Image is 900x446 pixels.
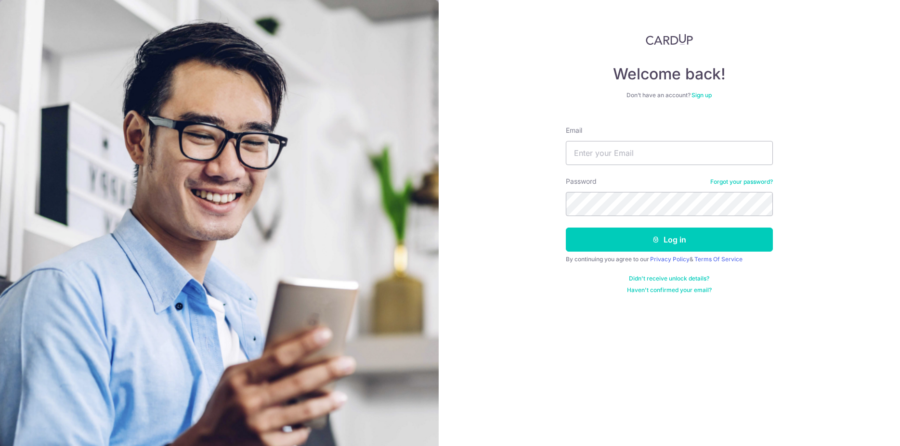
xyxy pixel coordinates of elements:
img: CardUp Logo [646,34,693,45]
div: By continuing you agree to our & [566,255,773,263]
h4: Welcome back! [566,64,773,84]
a: Haven't confirmed your email? [627,286,712,294]
label: Email [566,126,582,135]
div: Don’t have an account? [566,91,773,99]
a: Privacy Policy [650,255,690,263]
a: Terms Of Service [694,255,743,263]
label: Password [566,177,597,186]
button: Log in [566,228,773,252]
input: Enter your Email [566,141,773,165]
a: Forgot your password? [710,178,773,186]
a: Sign up [691,91,712,99]
a: Didn't receive unlock details? [629,275,709,282]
